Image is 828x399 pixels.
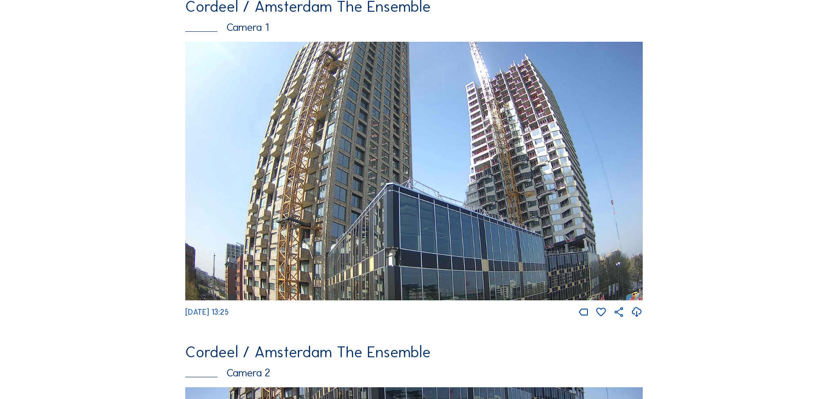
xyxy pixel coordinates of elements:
[185,367,643,378] div: Camera 2
[185,345,643,360] div: Cordeel / Amsterdam The Ensemble
[185,42,643,300] img: Image
[185,22,643,33] div: Camera 1
[185,307,229,317] span: [DATE] 13:25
